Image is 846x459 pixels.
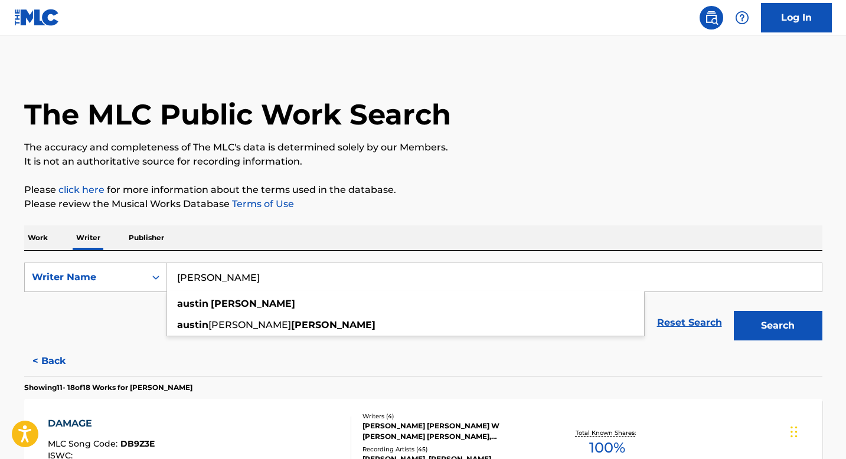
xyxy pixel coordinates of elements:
p: Please for more information about the terms used in the database. [24,183,822,197]
strong: austin [177,319,208,330]
strong: [PERSON_NAME] [211,298,295,309]
a: Terms of Use [230,198,294,209]
p: Please review the Musical Works Database [24,197,822,211]
h1: The MLC Public Work Search [24,97,451,132]
iframe: Chat Widget [787,402,846,459]
div: DAMAGE [48,417,155,431]
form: Search Form [24,263,822,346]
a: Log In [761,3,832,32]
p: Writer [73,225,104,250]
p: The accuracy and completeness of The MLC's data is determined solely by our Members. [24,140,822,155]
div: Recording Artists ( 45 ) [362,445,541,454]
strong: [PERSON_NAME] [291,319,375,330]
div: Help [730,6,754,29]
span: DB9Z3E [120,438,155,449]
p: Publisher [125,225,168,250]
p: Work [24,225,51,250]
a: click here [58,184,104,195]
p: It is not an authoritative source for recording information. [24,155,822,169]
img: MLC Logo [14,9,60,26]
span: MLC Song Code : [48,438,120,449]
p: Showing 11 - 18 of 18 Works for [PERSON_NAME] [24,382,192,393]
div: Writer Name [32,270,138,284]
button: < Back [24,346,95,376]
a: Reset Search [651,310,728,336]
img: help [735,11,749,25]
span: 100 % [589,437,625,458]
div: Writers ( 4 ) [362,412,541,421]
a: Public Search [700,6,723,29]
img: search [704,11,718,25]
span: [PERSON_NAME] [208,319,291,330]
p: Total Known Shares: [576,428,639,437]
strong: austin [177,298,208,309]
div: Drag [791,414,798,450]
div: [PERSON_NAME] [PERSON_NAME] W [PERSON_NAME] [PERSON_NAME], [PERSON_NAME] [362,421,541,442]
button: Search [734,311,822,340]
